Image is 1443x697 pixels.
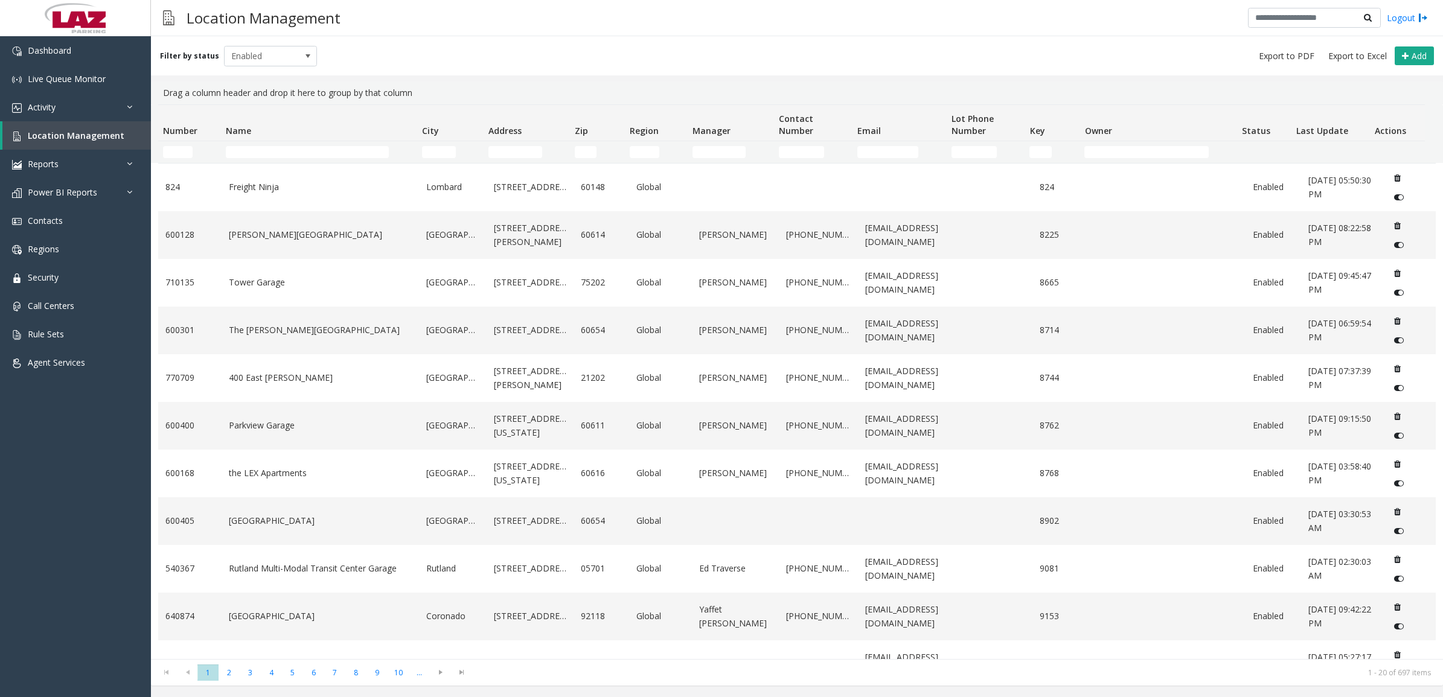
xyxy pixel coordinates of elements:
a: Global [636,180,685,194]
a: 8225 [1040,228,1081,241]
span: Go to the next page [430,664,451,681]
a: 600405 [165,514,214,527]
td: Email Filter [853,141,947,163]
a: Global [636,371,685,384]
span: Zip [575,125,588,136]
button: Disable [1387,426,1410,445]
span: Agent Services [28,357,85,368]
a: 8665 [1040,276,1081,289]
input: Manager Filter [693,146,746,158]
span: Page 8 [345,664,366,681]
a: 75202 [581,276,622,289]
a: [GEOGRAPHIC_DATA] [426,466,479,480]
a: [EMAIL_ADDRESS][DOMAIN_NAME] [865,651,945,678]
span: Name [226,125,251,136]
a: Global [636,657,685,670]
span: Rule Sets [28,328,64,340]
a: 60611 [581,419,622,432]
span: [DATE] 05:27:17 PM [1308,651,1371,676]
span: Activity [28,101,56,113]
a: [DATE] 05:50:30 PM [1308,174,1373,201]
a: [GEOGRAPHIC_DATA] [426,276,479,289]
input: Name Filter [226,146,389,158]
a: [PHONE_NUMBER] [786,562,851,575]
a: [STREET_ADDRESS][US_STATE] [494,460,566,487]
span: [DATE] 05:50:30 PM [1308,174,1371,199]
span: Manager [693,125,731,136]
button: Disable [1387,378,1410,398]
a: [EMAIL_ADDRESS][DOMAIN_NAME] [865,269,945,296]
button: Delete [1387,311,1407,331]
a: [EMAIL_ADDRESS][DOMAIN_NAME] [865,460,945,487]
span: Enabled [225,46,298,66]
span: [DATE] 03:58:40 PM [1308,460,1371,485]
img: pageIcon [163,3,174,33]
span: Export to PDF [1259,50,1314,62]
a: 8714 [1040,323,1081,337]
td: Region Filter [625,141,688,163]
span: Page 11 [409,664,430,681]
span: [DATE] 09:15:50 PM [1308,413,1371,438]
a: The [PERSON_NAME][GEOGRAPHIC_DATA] [229,323,412,337]
img: 'icon' [12,358,22,368]
span: Page 2 [219,664,240,681]
a: [DATE] 09:15:50 PM [1308,412,1373,439]
img: 'icon' [12,75,22,84]
a: [PERSON_NAME] [699,276,772,289]
a: 600128 [165,228,214,241]
button: Disable [1387,617,1410,636]
a: [GEOGRAPHIC_DATA] [426,371,479,384]
a: Enabled [1253,657,1294,670]
td: Actions Filter [1370,141,1425,163]
a: 824 [165,180,214,194]
button: Disable [1387,474,1410,493]
span: Power BI Reports [28,186,97,198]
a: [DATE] 03:58:40 PM [1308,460,1373,487]
a: 60614 [581,228,622,241]
a: [PHONE_NUMBER] [786,276,851,289]
span: Live Queue Monitor [28,73,106,84]
kendo-pager-info: 1 - 20 of 697 items [479,667,1431,678]
a: [GEOGRAPHIC_DATA] [426,419,479,432]
a: Global [636,514,685,527]
a: 60148 [581,180,622,194]
img: 'icon' [12,188,22,198]
td: City Filter [417,141,484,163]
a: [STREET_ADDRESS] [494,180,566,194]
span: Call Centers [28,300,74,311]
span: Contacts [28,215,63,226]
a: [EMAIL_ADDRESS][DOMAIN_NAME] [865,364,945,392]
td: Lot Phone Number Filter [947,141,1025,163]
a: [GEOGRAPHIC_DATA] [426,323,479,337]
button: Disable [1387,283,1410,302]
span: Regions [28,243,59,255]
a: Ed Traverse [699,562,772,575]
input: Zip Filter [575,146,597,158]
a: Coronado [426,609,479,623]
input: Address Filter [488,146,542,158]
a: the LEX Apartments [229,466,412,480]
a: Enabled [1253,323,1294,337]
a: Enabled [1253,562,1294,575]
a: Rutland [426,562,479,575]
a: 9153 [1040,609,1081,623]
a: [EMAIL_ADDRESS][DOMAIN_NAME] [865,555,945,582]
button: Delete [1387,550,1407,569]
td: Owner Filter [1080,141,1237,163]
a: 600415 [165,657,214,670]
a: [PERSON_NAME][GEOGRAPHIC_DATA] [229,228,412,241]
a: [EMAIL_ADDRESS][DOMAIN_NAME] [865,221,945,249]
a: Global [636,228,685,241]
button: Delete [1387,407,1407,426]
th: Status [1237,105,1291,141]
a: [PERSON_NAME] [699,323,772,337]
a: [EMAIL_ADDRESS][DOMAIN_NAME] [865,603,945,630]
a: Global [636,419,685,432]
a: 400 East [PERSON_NAME] [229,371,412,384]
span: Go to the next page [432,667,449,677]
span: Add [1412,50,1427,62]
a: 9301 [1040,657,1081,670]
span: City [422,125,439,136]
h3: Location Management [181,3,347,33]
td: Status Filter [1237,141,1291,163]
